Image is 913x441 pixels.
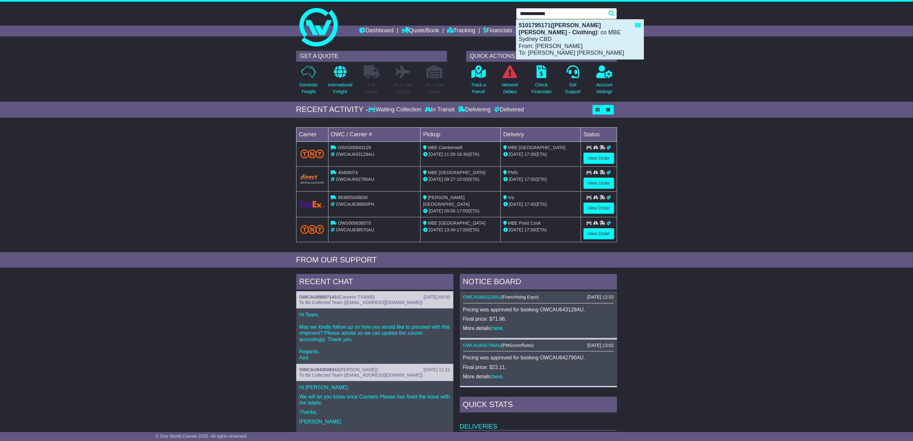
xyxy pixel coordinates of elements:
span: 13:49 [444,227,455,232]
div: RECENT ACTIVITY - [296,105,368,114]
a: NetworkDelays [501,65,518,99]
span: 17:00 [524,227,536,232]
div: FROM OUR SUPPORT [296,255,617,265]
div: [DATE] 12:33 [587,294,614,300]
a: OWCAU643129AU [463,294,501,300]
a: OWCAU544509AU [299,367,338,372]
div: ( ) [299,367,450,373]
div: QUICK ACTIONS [466,51,617,62]
div: Delivered [492,106,524,113]
p: Track a Parcel [471,82,486,95]
span: 17:00 [524,177,536,182]
p: Account Settings [596,82,613,95]
p: Domestic Freight [299,82,318,95]
td: Status [581,127,617,141]
a: DomesticFreight [299,65,318,99]
img: Direct.png [300,174,324,184]
span: MBE [GEOGRAPHIC_DATA] [508,145,566,150]
div: RECENT CHAT [296,274,453,291]
span: [DATE] [429,227,443,232]
span: OWCAU643129AU [336,152,374,157]
p: Hi [PERSON_NAME], [299,384,450,390]
span: PMGcoreflutes [503,343,532,348]
span: MBE [GEOGRAPHIC_DATA] [428,170,485,175]
span: OWCAU638650PH [336,202,374,207]
span: 17:00 [457,227,468,232]
div: ( ) [463,294,614,300]
span: To Be Collected Team ([EMAIL_ADDRESS][DOMAIN_NAME]) [299,373,423,378]
div: (ETA) [503,227,578,233]
span: 11:00 [444,152,455,157]
span: 17:00 [457,208,468,213]
a: View Order [584,153,614,164]
span: OWCAU642790AU [336,177,374,182]
span: [DATE] [509,227,523,232]
div: (ETA) [503,201,578,208]
div: [DATE] 13:02 [587,343,614,348]
img: TNT_Domestic.png [300,149,324,158]
img: TNT_Domestic.png [300,225,324,234]
span: [DATE] [429,152,443,157]
a: View Order [584,203,614,214]
p: Pricing was approved for booking OWCAU643129AU. [463,307,614,313]
a: Financials [483,26,512,36]
p: Full Loads [364,82,380,95]
div: (ETA) [503,151,578,158]
span: [DATE] [509,202,523,207]
span: Franchising Expo [503,294,537,300]
span: MBE Point Cook [508,220,541,226]
span: OWS000643129 [338,145,371,150]
span: 15:00 [457,177,468,182]
span: [DATE] [509,177,523,182]
p: We will let you know once Couriers Please has fixed the issue with the labels. [299,394,450,406]
span: [DATE] [429,177,443,182]
span: OWS000638570 [338,220,371,226]
a: CheckFinancials [531,65,552,99]
p: Check Financials [531,82,552,95]
span: [DATE] [429,208,443,213]
div: - (ETA) [423,227,498,233]
div: [DATE] 11:21 [423,367,450,373]
span: MBE [GEOGRAPHIC_DATA] [428,220,485,226]
strong: 5101795171([PERSON_NAME] [PERSON_NAME] - Clothing) [519,22,601,36]
span: To Be Collected Team ([EMAIL_ADDRESS][DOMAIN_NAME]) [299,300,423,305]
span: n/a [508,195,514,200]
span: © One World Courier 2025. All rights reserved. [155,434,248,439]
td: Delivery [500,127,581,141]
div: (ETA) [503,176,578,183]
div: GET A QUOTE [296,51,447,62]
div: Quick Stats [460,397,617,414]
a: OWCAU642790AU [463,343,501,348]
p: [PERSON_NAME] [299,419,450,425]
td: Pickup [421,127,501,141]
div: - (ETA) [423,176,498,183]
a: View Order [584,228,614,239]
span: PMG [508,170,518,175]
div: ( ) [299,294,450,300]
td: Carrier [296,127,328,141]
span: 17:00 [524,152,536,157]
p: Air & Sea Freight [394,82,413,95]
div: In Transit [423,106,456,113]
span: [DATE] [509,152,523,157]
div: ( ) [463,343,614,348]
p: Final price: $23.11. [463,364,614,370]
div: - (ETA) [423,151,498,158]
span: [PERSON_NAME][GEOGRAPHIC_DATA] [423,195,470,207]
div: Delivering [456,106,492,113]
a: OWCAU596971AU [299,294,338,300]
p: More details: . [463,325,614,331]
div: NOTICE BOARD [460,274,617,291]
p: Final price: $71.96. [463,316,614,322]
a: AccountSettings [596,65,613,99]
span: MBE Camberwell [428,145,462,150]
span: 09:27 [444,177,455,182]
img: GetCarrierServiceLogo [300,201,324,208]
td: OWC / Carrier # [328,127,421,141]
a: here [492,374,502,379]
span: Canomn TX4000 [340,294,374,300]
span: 09:00 [444,208,455,213]
span: [PERSON_NAME] [340,367,376,372]
a: InternationalFreight [328,65,353,99]
p: International Freight [328,82,352,95]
